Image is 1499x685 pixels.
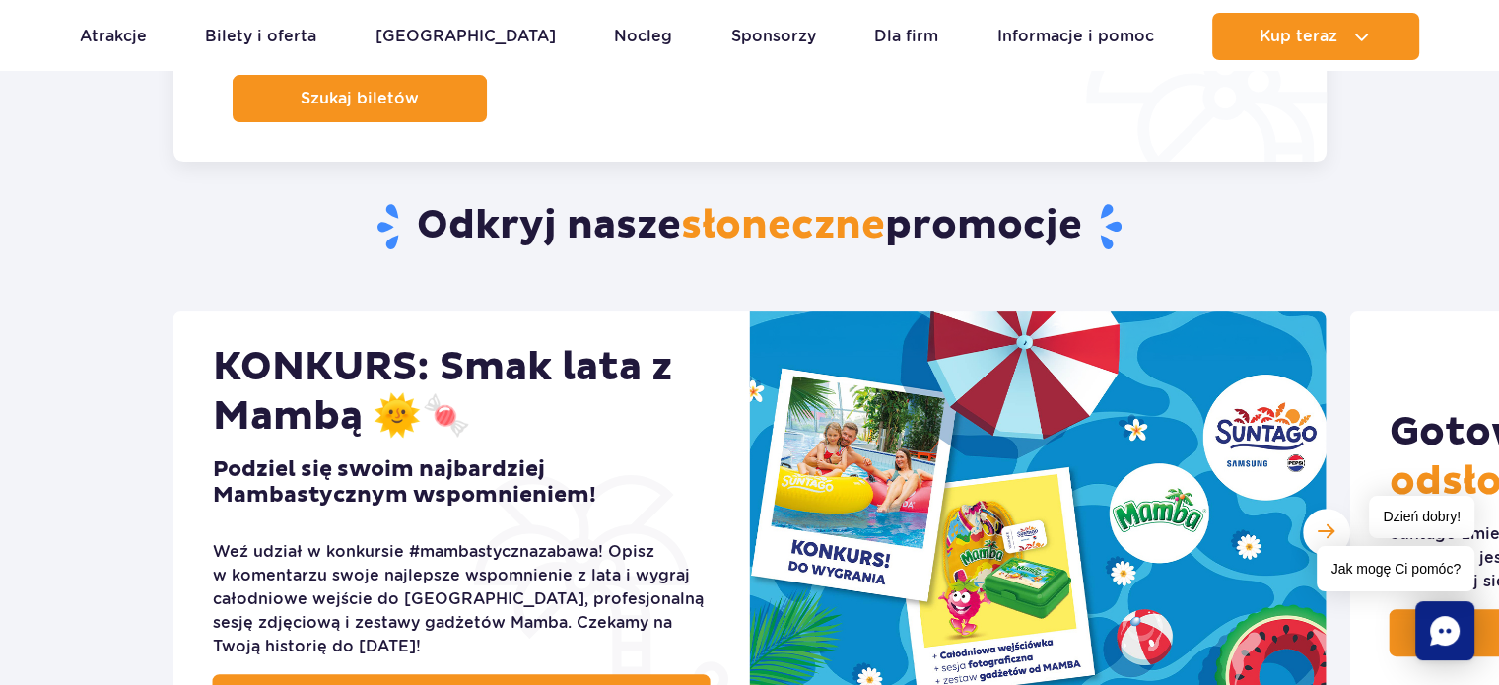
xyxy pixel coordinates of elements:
h3: Podziel się swoim najbardziej Mambastycznym wspomnieniem! [213,457,711,509]
button: Szukaj biletów [233,75,487,122]
span: Kup teraz [1260,28,1337,45]
a: Atrakcje [80,13,147,60]
a: Dla firm [874,13,938,60]
span: Dzień dobry! [1369,496,1474,538]
button: Kup teraz [1212,13,1419,60]
a: Bilety i oferta [205,13,316,60]
h2: KONKURS: Smak lata z Mambą 🌞🍬 [213,343,711,442]
a: Sponsorzy [731,13,816,60]
a: Nocleg [614,13,672,60]
div: Chat [1415,601,1474,660]
span: Szukaj biletów [301,90,419,107]
div: Weź udział w konkursie #mambastycznazabawa! Opisz w komentarzu swoje najlepsze wspomnienie z lata... [213,540,711,658]
a: [GEOGRAPHIC_DATA] [375,13,556,60]
span: słoneczne [681,201,885,250]
span: Jak mogę Ci pomóc? [1317,546,1474,591]
div: Następny slajd [1303,509,1350,556]
a: Informacje i pomoc [997,13,1154,60]
h2: Odkryj nasze promocje [172,201,1327,252]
